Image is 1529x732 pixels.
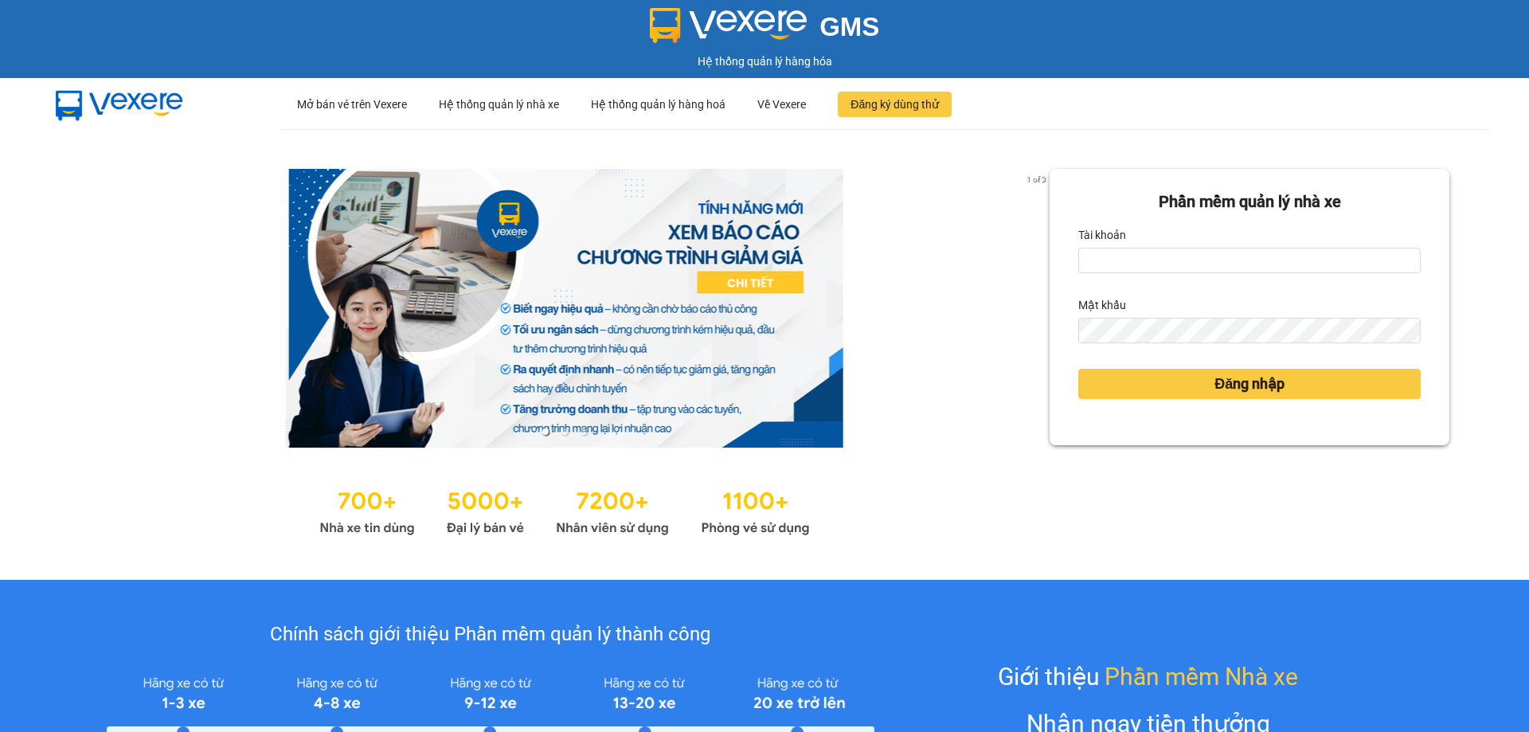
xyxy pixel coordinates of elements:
[757,79,806,130] div: Về Vexere
[591,79,725,130] div: Hệ thống quản lý hàng hoá
[107,620,874,650] div: Chính sách giới thiệu Phần mềm quản lý thành công
[542,429,549,435] li: slide item 1
[1027,169,1050,448] button: next slide / item
[819,12,879,41] span: GMS
[439,79,559,130] div: Hệ thống quản lý nhà xe
[1078,248,1421,273] input: Tài khoản
[4,53,1525,70] div: Hệ thống quản lý hàng hóa
[851,96,939,113] span: Đăng ký dùng thử
[297,79,407,130] div: Mở bán vé trên Vexere
[1022,169,1050,190] p: 1 of 3
[40,78,199,131] img: mbUUG5Q.png
[1214,373,1285,395] span: Đăng nhập
[998,658,1298,695] div: Giới thiệu
[319,480,810,540] img: Statistics.png
[1105,658,1298,695] span: Phần mềm Nhà xe
[1078,222,1126,248] label: Tài khoản
[1078,190,1421,214] div: Phần mềm quản lý nhà xe
[1078,292,1126,318] label: Mật khẩu
[650,8,808,43] img: logo 2
[581,429,587,435] li: slide item 3
[80,169,102,448] button: previous slide / item
[561,429,568,435] li: slide item 2
[1078,318,1421,343] input: Mật khẩu
[838,92,952,117] button: Đăng ký dùng thử
[1078,369,1421,399] button: Đăng nhập
[650,24,880,37] a: GMS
